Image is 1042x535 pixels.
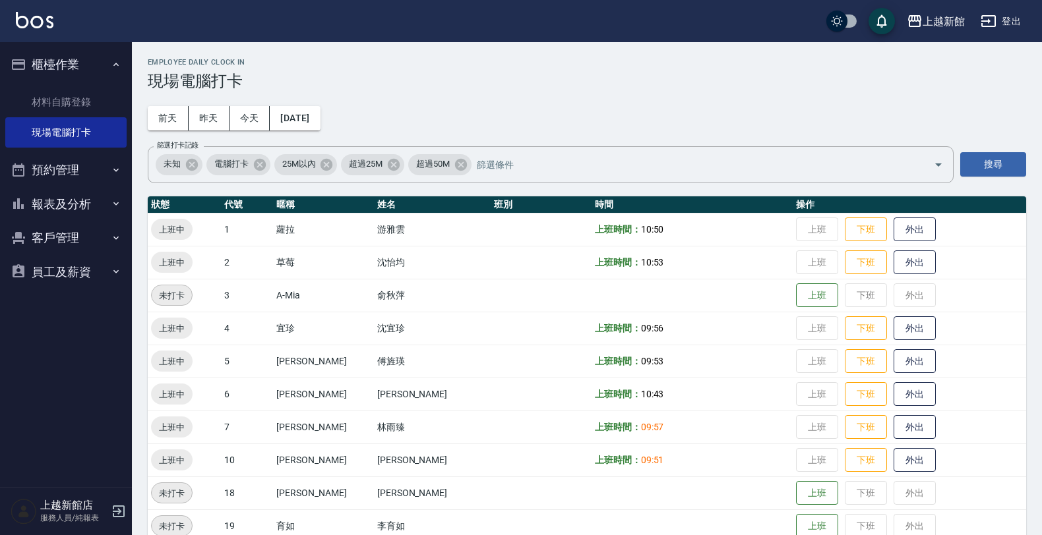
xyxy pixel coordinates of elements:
button: 下班 [845,448,887,472]
td: 7 [221,410,273,443]
div: 上越新館 [923,13,965,30]
button: 上班 [796,283,838,308]
button: [DATE] [270,106,320,130]
a: 現場電腦打卡 [5,117,127,148]
b: 上班時間： [595,224,641,235]
td: 蘿拉 [273,213,374,246]
span: 電腦打卡 [206,157,257,171]
th: 代號 [221,196,273,213]
td: 1 [221,213,273,246]
span: 上班中 [151,322,193,335]
button: 下班 [845,415,887,439]
td: 宜珍 [273,312,374,345]
span: 上班中 [151,387,193,401]
div: 25M以內 [274,154,338,175]
td: 游雅雲 [374,213,491,246]
span: 未知 [156,157,189,171]
button: 預約管理 [5,153,127,187]
h3: 現場電腦打卡 [148,72,1026,90]
button: 下班 [845,250,887,275]
span: 上班中 [151,354,193,368]
td: [PERSON_NAME] [374,378,491,410]
td: [PERSON_NAME] [374,443,491,476]
td: 沈宜珍 [374,312,491,345]
td: 傅旌瑛 [374,345,491,378]
th: 班別 [491,196,592,213]
button: Open [928,154,949,175]
button: 前天 [148,106,189,130]
span: 10:43 [641,389,664,399]
img: Logo [16,12,53,28]
td: [PERSON_NAME] [273,476,374,509]
span: 10:50 [641,224,664,235]
td: 18 [221,476,273,509]
td: [PERSON_NAME] [273,345,374,378]
b: 上班時間： [595,422,641,432]
button: 下班 [845,316,887,341]
button: 外出 [894,349,936,374]
td: A-Mia [273,279,374,312]
span: 上班中 [151,223,193,237]
button: 櫃檯作業 [5,47,127,82]
td: 林雨臻 [374,410,491,443]
b: 上班時間： [595,257,641,267]
b: 上班時間： [595,356,641,366]
th: 狀態 [148,196,221,213]
span: 25M以內 [274,157,324,171]
td: 草莓 [273,246,374,279]
button: 外出 [894,415,936,439]
td: 2 [221,246,273,279]
span: 09:56 [641,323,664,333]
label: 篩選打卡記錄 [157,140,199,150]
b: 上班時間： [595,323,641,333]
input: 篩選條件 [474,153,911,176]
span: 09:57 [641,422,664,432]
span: 09:51 [641,455,664,465]
span: 上班中 [151,256,193,269]
button: save [869,8,895,34]
div: 電腦打卡 [206,154,270,175]
button: 上班 [796,481,838,505]
td: 5 [221,345,273,378]
b: 上班時間： [595,389,641,399]
button: 下班 [845,217,887,242]
h2: Employee Daily Clock In [148,58,1026,67]
span: 未打卡 [152,519,192,533]
span: 上班中 [151,453,193,467]
th: 姓名 [374,196,491,213]
button: 下班 [845,349,887,374]
td: 4 [221,312,273,345]
th: 暱稱 [273,196,374,213]
button: 今天 [230,106,270,130]
span: 未打卡 [152,486,192,500]
th: 時間 [592,196,793,213]
button: 客戶管理 [5,221,127,255]
td: 6 [221,378,273,410]
th: 操作 [793,196,1026,213]
span: 未打卡 [152,289,192,302]
button: 昨天 [189,106,230,130]
span: 上班中 [151,420,193,434]
td: [PERSON_NAME] [273,410,374,443]
img: Person [11,498,37,524]
td: [PERSON_NAME] [273,443,374,476]
button: 外出 [894,250,936,275]
td: 俞秋萍 [374,279,491,312]
td: 3 [221,279,273,312]
h5: 上越新館店 [40,499,107,512]
button: 搜尋 [960,152,1026,177]
button: 登出 [975,9,1026,34]
a: 材料自購登錄 [5,87,127,117]
td: 沈怡均 [374,246,491,279]
b: 上班時間： [595,455,641,465]
button: 下班 [845,382,887,407]
span: 10:53 [641,257,664,267]
button: 報表及分析 [5,187,127,221]
span: 09:53 [641,356,664,366]
span: 超過25M [341,157,390,171]
button: 上越新館 [902,8,970,35]
p: 服務人員/純報表 [40,512,107,524]
td: 10 [221,443,273,476]
button: 外出 [894,316,936,341]
div: 超過25M [341,154,404,175]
